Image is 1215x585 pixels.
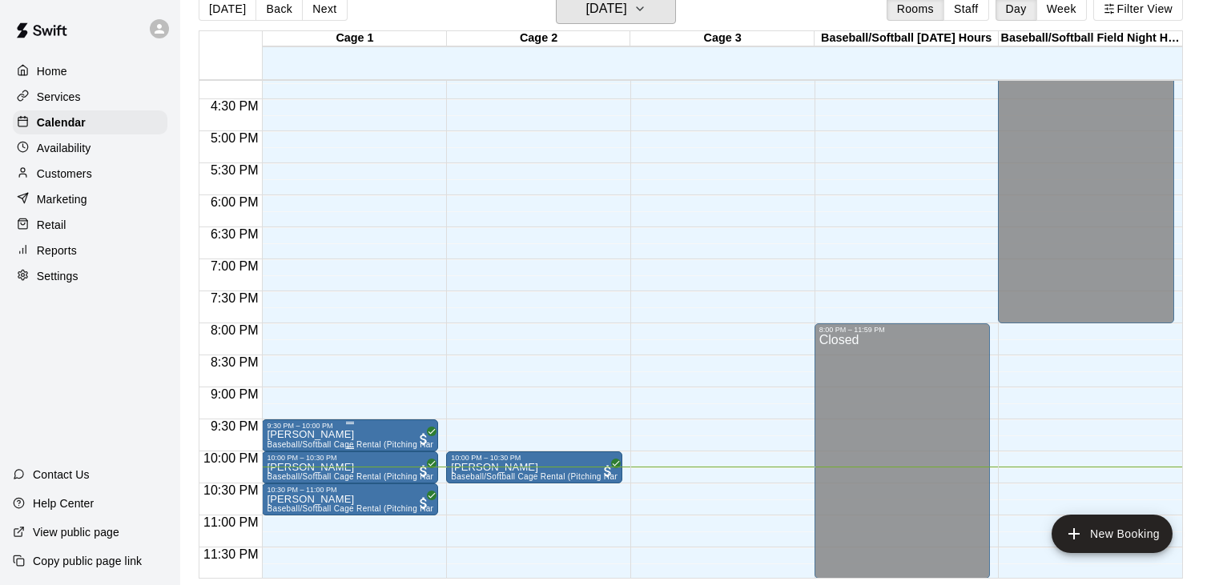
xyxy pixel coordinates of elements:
[37,63,67,79] p: Home
[33,495,94,511] p: Help Center
[207,227,263,241] span: 6:30 PM
[207,387,263,401] span: 9:00 PM
[416,495,432,511] span: All customers have paid
[13,187,167,211] a: Marketing
[37,166,92,182] p: Customers
[13,59,167,83] a: Home
[451,454,618,462] div: 10:00 PM – 10:30 PM
[13,213,167,237] a: Retail
[199,483,262,497] span: 10:30 PM
[262,419,438,451] div: 9:30 PM – 10:00 PM: Dia Smith
[262,483,438,515] div: 10:30 PM – 11:00 PM: Dia Smith
[815,323,991,579] div: 8:00 PM – 11:59 PM: Closed
[13,110,167,134] a: Calendar
[267,486,433,494] div: 10:30 PM – 11:00 PM
[815,31,999,46] div: Baseball/Softball [DATE] Hours
[13,85,167,109] a: Services
[416,431,432,447] span: All customers have paid
[37,191,87,207] p: Marketing
[600,463,616,479] span: All customers have paid
[33,524,119,540] p: View public page
[819,334,986,584] div: Closed
[451,472,676,481] span: Baseball/Softball Cage Rental (Pitching Hand-fed Machine)
[263,31,447,46] div: Cage 1
[446,451,622,483] div: 10:00 PM – 10:30 PM: Dia Smith
[207,99,263,113] span: 4:30 PM
[207,323,263,337] span: 8:00 PM
[630,31,815,46] div: Cage 3
[207,291,263,305] span: 7:30 PM
[447,31,631,46] div: Cage 2
[267,472,492,481] span: Baseball/Softball Cage Rental (Pitching Hand-fed Machine)
[416,463,432,479] span: All customers have paid
[13,238,167,262] a: Reports
[37,242,77,258] p: Reports
[267,440,492,449] span: Baseball/Softball Cage Rental (Pitching Hand-fed Machine)
[207,419,263,433] span: 9:30 PM
[267,422,433,430] div: 9:30 PM – 10:00 PM
[13,136,167,160] a: Availability
[267,504,492,513] span: Baseball/Softball Cage Rental (Pitching Hand-fed Machine)
[262,451,438,483] div: 10:00 PM – 10:30 PM: Dia Smith
[207,163,263,177] span: 5:30 PM
[267,454,433,462] div: 10:00 PM – 10:30 PM
[33,467,90,483] p: Contact Us
[999,31,1183,46] div: Baseball/Softball Field Night Hours
[199,547,262,561] span: 11:30 PM
[207,131,263,145] span: 5:00 PM
[819,326,986,334] div: 8:00 PM – 11:59 PM
[199,451,262,465] span: 10:00 PM
[1052,515,1173,553] button: add
[37,217,66,233] p: Retail
[13,264,167,288] a: Settings
[207,195,263,209] span: 6:00 PM
[13,162,167,186] a: Customers
[37,140,91,156] p: Availability
[37,114,86,130] p: Calendar
[33,553,142,569] p: Copy public page link
[207,355,263,369] span: 8:30 PM
[37,268,78,284] p: Settings
[207,259,263,273] span: 7:00 PM
[199,515,262,529] span: 11:00 PM
[37,89,81,105] p: Services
